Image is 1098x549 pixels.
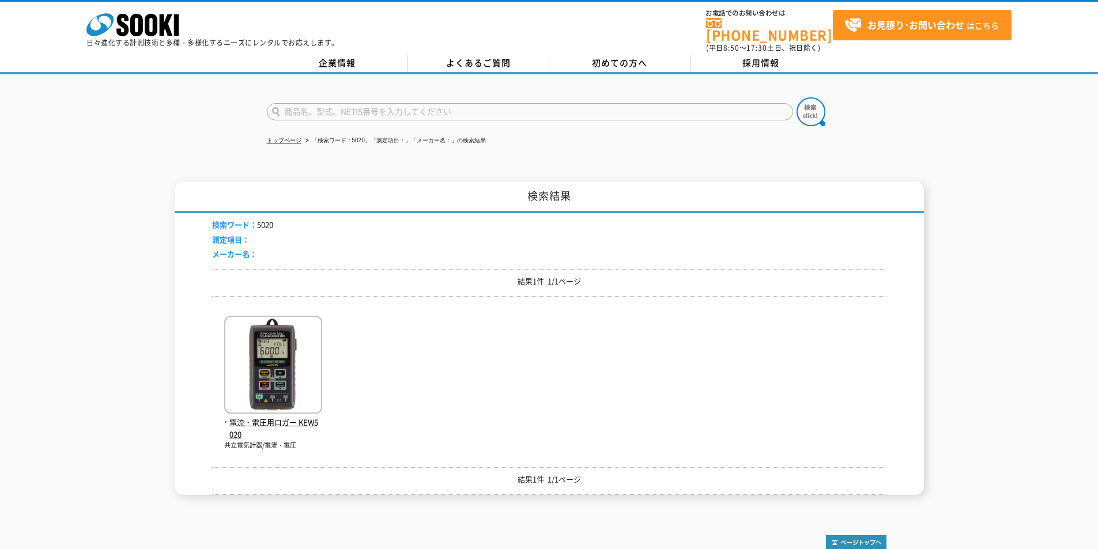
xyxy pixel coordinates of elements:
a: お見積り･お問い合わせはこちら [833,10,1012,40]
p: 共立電気計器/電流・電圧 [224,441,322,450]
a: 採用情報 [691,55,832,72]
a: トップページ [267,137,301,143]
p: 結果1件 1/1ページ [212,275,886,287]
strong: お見積り･お問い合わせ [867,18,964,32]
p: 結果1件 1/1ページ [212,474,886,486]
a: 企業情報 [267,55,408,72]
li: 5020 [212,219,273,231]
p: 日々進化する計測技術と多種・多様化するニーズにレンタルでお応えします。 [86,39,339,46]
h1: 検索結果 [175,181,924,213]
img: btn_search.png [797,97,825,126]
img: KEW5020 [224,316,322,417]
span: メーカー名： [212,248,257,259]
span: お電話でのお問い合わせは [706,10,833,17]
span: はこちら [844,17,999,34]
a: [PHONE_NUMBER] [706,18,833,41]
li: 「検索ワード：5020」「測定項目：」「メーカー名：」の検索結果 [303,135,486,147]
span: 検索ワード： [212,219,257,230]
span: (平日 ～ 土日、祝日除く) [706,43,820,53]
a: 電流・電圧用ロガー KEW5020 [224,404,322,440]
input: 商品名、型式、NETIS番号を入力してください [267,103,793,120]
span: 初めての方へ [592,56,647,69]
span: 測定項目： [212,234,250,245]
span: 電流・電圧用ロガー KEW5020 [224,417,322,441]
a: 初めての方へ [549,55,691,72]
a: よくあるご質問 [408,55,549,72]
span: 8:50 [723,43,739,53]
span: 17:30 [746,43,767,53]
